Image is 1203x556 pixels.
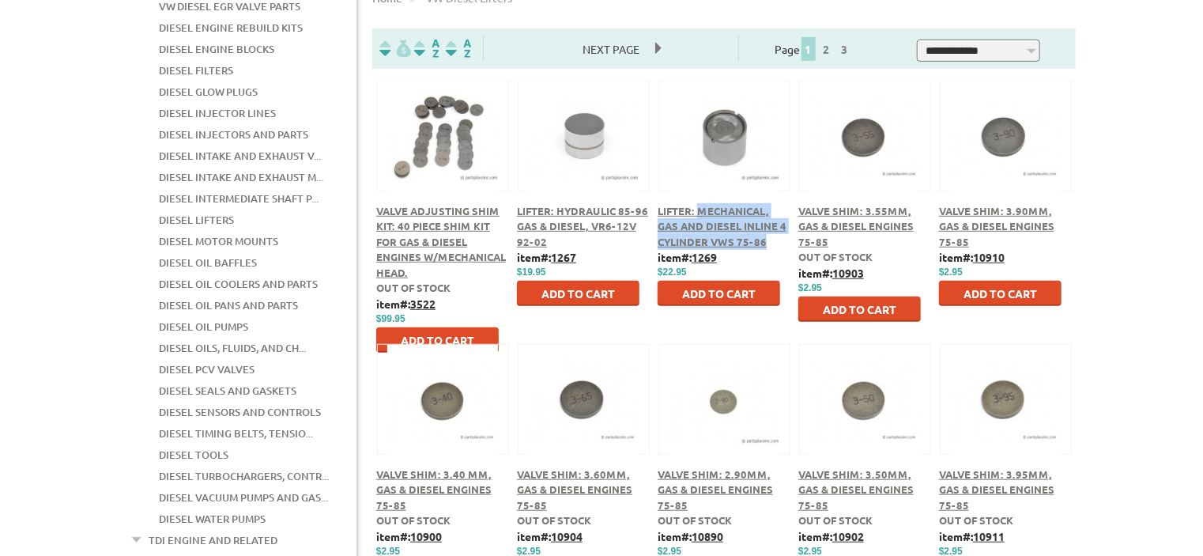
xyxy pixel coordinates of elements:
[159,466,329,486] a: Diesel Turbochargers, Contr...
[159,60,233,81] a: Diesel Filters
[567,42,655,56] a: Next Page
[973,529,1005,543] u: 10911
[798,204,914,248] a: Valve Shim: 3.55mm, Gas & Diesel Engines 75-85
[159,380,296,401] a: Diesel Seals and Gaskets
[159,167,323,187] a: Diesel Intake and Exhaust M...
[159,231,278,252] a: Diesel Motor Mounts
[159,295,298,316] a: Diesel Oil Pans and Parts
[376,529,442,543] b: item#:
[823,302,896,316] span: Add to Cart
[692,529,723,543] u: 10890
[567,37,655,61] span: Next Page
[798,467,914,512] a: Valve Shim: 3.50mm, Gas & Diesel Engines 75-85
[517,513,591,527] span: Out of stock
[410,297,436,311] u: 3522
[376,313,405,324] span: $99.95
[820,42,834,56] a: 2
[159,509,266,529] a: Diesel Water Pumps
[798,297,921,322] button: Add to Cart
[376,297,436,311] b: item#:
[379,40,411,58] img: filterpricelow.svg
[939,513,1013,527] span: Out of stock
[939,204,1054,248] a: Valve Shim: 3.90mm, Gas & Diesel Engines 75-85
[798,282,822,293] span: $2.95
[551,250,576,264] u: 1267
[658,467,773,512] a: Valve Shim: 2.90mm, Gas & Diesel Engines 75-85
[517,250,576,264] b: item#:
[411,40,443,58] img: Sort by Headline
[658,267,687,278] span: $22.95
[159,124,308,145] a: Diesel Injectors and Parts
[159,81,258,102] a: Diesel Glow Plugs
[838,42,852,56] a: 3
[159,423,313,444] a: Diesel Timing Belts, Tensio...
[159,444,228,465] a: Diesel Tools
[801,37,816,61] span: 1
[159,338,306,358] a: Diesel Oils, Fluids, and Ch...
[159,103,276,123] a: Diesel Injector Lines
[658,250,717,264] b: item#:
[376,281,451,294] span: Out of stock
[798,250,873,263] span: Out of stock
[798,513,873,527] span: Out of stock
[939,281,1062,306] button: Add to Cart
[401,333,474,347] span: Add to Cart
[832,266,864,280] u: 10903
[517,267,546,278] span: $19.95
[159,252,257,273] a: Diesel Oil Baffles
[939,467,1054,512] a: Valve Shim: 3.95mm, Gas & Diesel Engines 75-85
[159,359,255,380] a: Diesel PCV Valves
[939,529,1005,543] b: item#:
[376,467,492,512] a: Valve Shim: 3.40 mm, Gas & Diesel Engines 75-85
[541,286,615,301] span: Add to Cart
[410,529,442,543] u: 10900
[443,40,474,58] img: Sort by Sales Rank
[682,286,756,301] span: Add to Cart
[159,17,303,38] a: Diesel Engine Rebuild Kits
[517,467,632,512] a: Valve Shim: 3.60mm, Gas & Diesel Engines 75-85
[798,266,864,280] b: item#:
[517,529,583,543] b: item#:
[159,487,328,508] a: Diesel Vacuum Pumps and Gas...
[964,286,1037,301] span: Add to Cart
[376,204,506,279] a: Valve Adjusting Shim Kit: 40 Piece Shim kit for Gas & Diesel engines w/Mechanical Head.
[159,39,274,59] a: Diesel Engine Blocks
[149,530,277,550] a: TDI Engine and Related
[159,274,318,294] a: Diesel Oil Coolers and Parts
[832,529,864,543] u: 10902
[658,204,786,248] a: Lifter: Mechanical, Gas and Diesel Inline 4 cylinder VWs 75-86
[738,36,889,62] div: Page
[159,402,321,422] a: Diesel Sensors and Controls
[159,210,234,230] a: Diesel Lifters
[798,529,864,543] b: item#:
[376,513,451,527] span: Out of stock
[658,281,780,306] button: Add to Cart
[517,204,648,248] a: Lifter: Hydraulic 85-96 Gas & Diesel, VR6-12V 92-02
[159,146,321,166] a: Diesel Intake and Exhaust V...
[159,316,248,337] a: Diesel Oil Pumps
[376,327,499,353] button: Add to Cart
[551,529,583,543] u: 10904
[973,250,1005,264] u: 10910
[939,267,963,278] span: $2.95
[692,250,717,264] u: 1269
[939,250,1005,264] b: item#:
[658,513,732,527] span: Out of stock
[159,188,319,209] a: Diesel Intermediate Shaft P...
[658,529,723,543] b: item#:
[517,281,639,306] button: Add to Cart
